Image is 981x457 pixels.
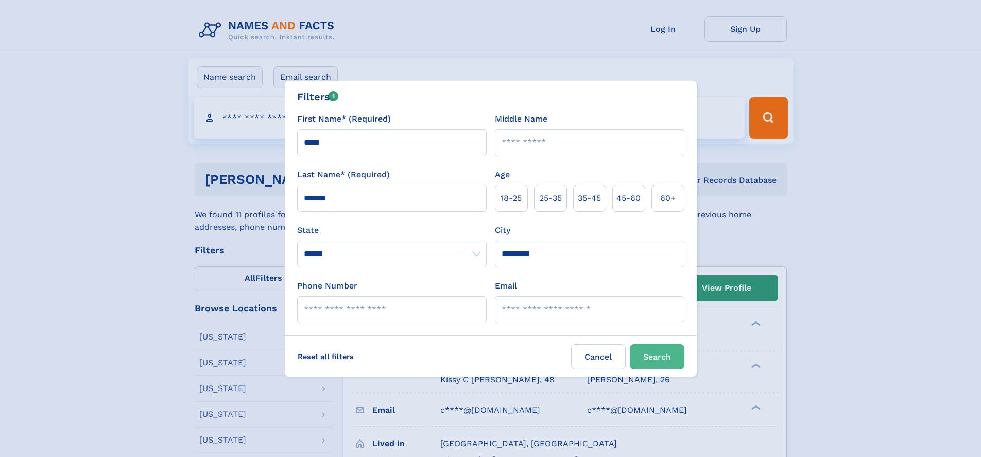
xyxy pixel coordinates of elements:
[539,192,562,205] span: 25‑35
[297,280,357,292] label: Phone Number
[578,192,601,205] span: 35‑45
[571,344,626,369] label: Cancel
[291,344,360,369] label: Reset all filters
[501,192,522,205] span: 18‑25
[297,89,339,105] div: Filters
[297,113,391,125] label: First Name* (Required)
[297,224,487,236] label: State
[495,224,510,236] label: City
[660,192,676,205] span: 60+
[495,168,510,181] label: Age
[495,280,517,292] label: Email
[495,113,547,125] label: Middle Name
[630,344,684,369] button: Search
[297,168,390,181] label: Last Name* (Required)
[616,192,641,205] span: 45‑60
